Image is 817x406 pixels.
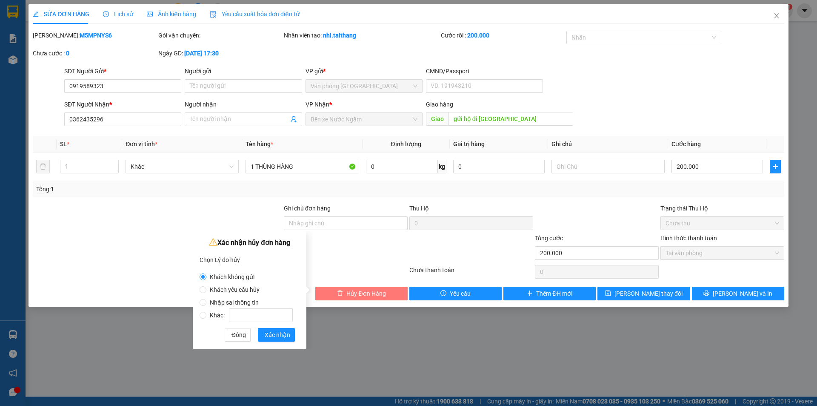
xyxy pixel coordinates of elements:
[337,290,343,297] span: delete
[671,141,701,147] span: Cước hàng
[503,287,596,300] button: plusThêm ĐH mới
[147,11,153,17] span: picture
[527,290,533,297] span: plus
[426,112,448,126] span: Giao
[66,50,69,57] b: 0
[311,113,417,126] span: Bến xe Nước Ngầm
[467,32,489,39] b: 200.000
[103,11,133,17] span: Lịch sử
[231,330,246,340] span: Đóng
[284,31,439,40] div: Nhân viên tạo:
[703,290,709,297] span: printer
[126,141,157,147] span: Đơn vị tính
[206,299,262,306] span: Nhập sai thông tin
[33,31,157,40] div: [PERSON_NAME]:
[206,312,296,319] span: Khác:
[692,287,784,300] button: printer[PERSON_NAME] và In
[206,286,263,293] span: Khách yêu cầu hủy
[426,66,543,76] div: CMND/Passport
[453,141,485,147] span: Giá trị hàng
[4,4,123,36] li: Nhà xe Tài Thắng
[323,32,356,39] b: nhi.taithang
[158,31,282,40] div: Gói vận chuyển:
[33,11,89,17] span: SỬA ĐƠN HÀNG
[346,289,386,298] span: Hủy Đơn Hàng
[441,31,565,40] div: Cước rồi :
[770,160,781,173] button: plus
[36,160,50,173] button: delete
[200,253,300,266] div: Chọn Lý do hủy
[306,66,423,76] div: VP gửi
[440,290,446,297] span: exclamation-circle
[33,49,157,58] div: Chưa cước :
[306,101,329,108] span: VP Nhận
[64,66,181,76] div: SĐT Người Gửi
[103,11,109,17] span: clock-circle
[59,46,113,65] li: VP Bến xe Nước Ngầm
[246,160,359,173] input: VD: Bàn, Ghế
[33,11,39,17] span: edit
[426,101,453,108] span: Giao hàng
[666,247,779,259] span: Tại văn phòng
[548,136,668,153] th: Ghi chú
[64,100,181,109] div: SĐT Người Nhận
[666,217,779,230] span: Chưa thu
[36,184,315,194] div: Tổng: 1
[311,80,417,92] span: Văn phòng Đà Lạt
[80,32,112,39] b: M5MPNYS6
[60,141,67,147] span: SL
[605,290,611,297] span: save
[229,308,293,322] input: Khác:
[773,12,780,19] span: close
[225,328,251,342] button: Đóng
[438,160,446,173] span: kg
[265,330,290,340] span: Xác nhận
[551,160,665,173] input: Ghi Chú
[210,11,217,18] img: icon
[660,235,717,242] label: Hình thức thanh toán
[614,289,683,298] span: [PERSON_NAME] thay đổi
[391,141,421,147] span: Định lượng
[147,11,196,17] span: Ảnh kiện hàng
[408,265,534,280] div: Chưa thanh toán
[448,112,573,126] input: Dọc đường
[536,289,572,298] span: Thêm ĐH mới
[409,287,502,300] button: exclamation-circleYêu cầu
[284,205,331,212] label: Ghi chú đơn hàng
[597,287,690,300] button: save[PERSON_NAME] thay đổi
[131,160,234,173] span: Khác
[185,66,302,76] div: Người gửi
[258,328,295,342] button: Xác nhận
[315,287,408,300] button: deleteHủy Đơn Hàng
[158,49,282,58] div: Ngày GD:
[209,238,217,246] span: warning
[660,204,784,213] div: Trạng thái Thu Hộ
[184,50,219,57] b: [DATE] 17:30
[713,289,772,298] span: [PERSON_NAME] và In
[409,205,429,212] span: Thu Hộ
[535,235,563,242] span: Tổng cước
[185,100,302,109] div: Người nhận
[284,216,408,230] input: Ghi chú đơn hàng
[290,116,297,123] span: user-add
[4,46,59,74] li: VP Văn phòng [GEOGRAPHIC_DATA]
[246,141,273,147] span: Tên hàng
[770,163,780,170] span: plus
[206,274,258,280] span: Khách không gửi
[200,236,300,249] div: Xác nhận hủy đơn hàng
[210,11,300,17] span: Yêu cầu xuất hóa đơn điện tử
[765,4,788,28] button: Close
[450,289,471,298] span: Yêu cầu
